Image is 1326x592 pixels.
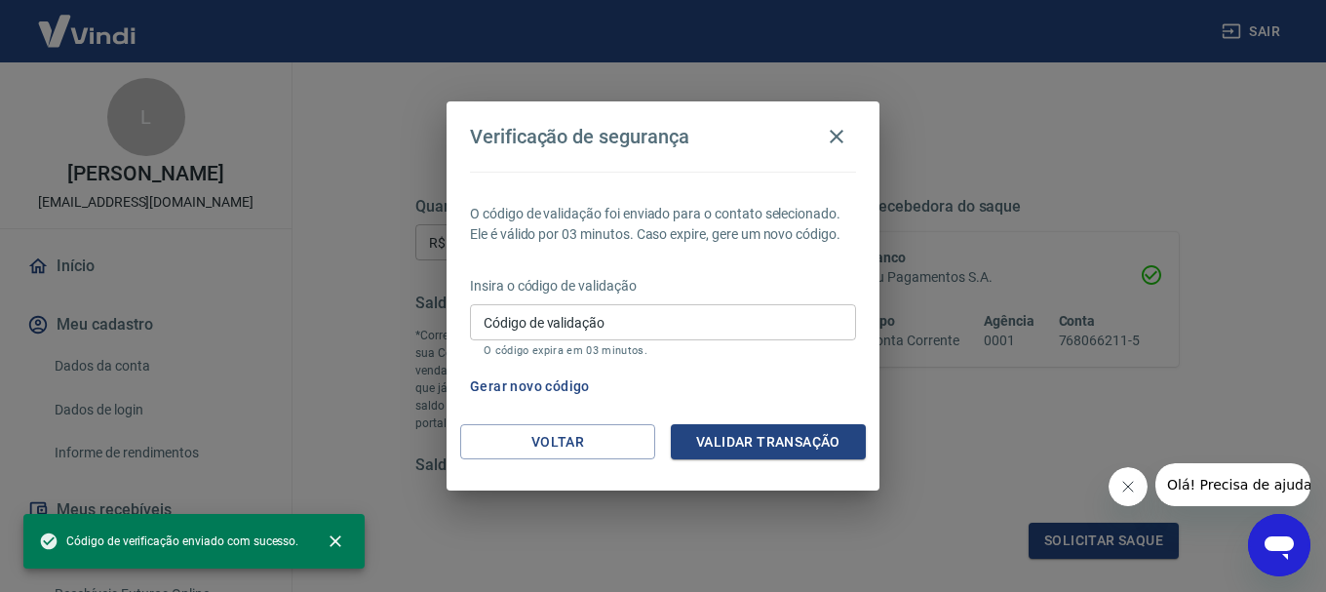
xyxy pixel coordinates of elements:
iframe: Mensagem da empresa [1155,463,1310,506]
button: Validar transação [671,424,866,460]
button: close [314,520,357,563]
p: Insira o código de validação [470,276,856,296]
span: Código de verificação enviado com sucesso. [39,532,298,551]
h4: Verificação de segurança [470,125,689,148]
button: Voltar [460,424,655,460]
p: O código expira em 03 minutos. [484,344,842,357]
button: Gerar novo código [462,369,598,405]
iframe: Botão para abrir a janela de mensagens [1248,514,1310,576]
iframe: Fechar mensagem [1109,467,1148,506]
span: Olá! Precisa de ajuda? [12,14,164,29]
p: O código de validação foi enviado para o contato selecionado. Ele é válido por 03 minutos. Caso e... [470,204,856,245]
